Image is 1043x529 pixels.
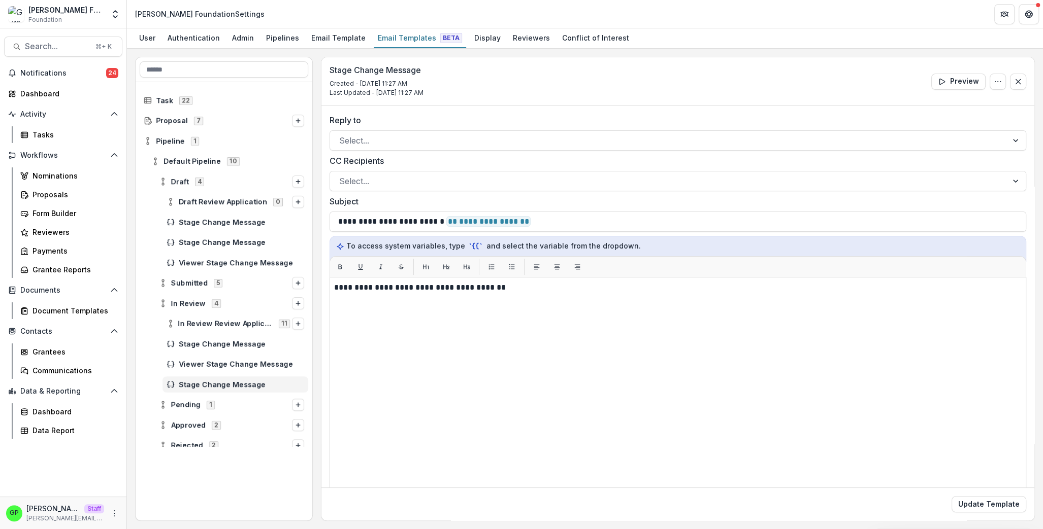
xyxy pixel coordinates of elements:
button: Open entity switcher [108,4,122,24]
span: Proposal [156,117,188,125]
button: List [483,259,500,275]
a: Form Builder [16,205,122,222]
div: Task22 [140,92,308,109]
button: Options [292,439,304,451]
div: Communications [32,365,114,376]
span: In Review Review Application [178,320,273,328]
h3: Stage Change Message [330,65,423,75]
span: Workflows [20,151,106,160]
button: Options [292,196,304,208]
button: Options [292,277,304,289]
div: In Review Review Application11Options [162,315,308,332]
span: 24 [106,68,118,78]
div: User [135,30,159,45]
button: Preview [931,74,986,90]
a: Dashboard [16,403,122,420]
div: Conflict of Interest [558,30,633,45]
span: 4 [195,178,204,186]
button: Get Help [1019,4,1039,24]
button: H3 [459,259,475,275]
label: Reply to [330,114,1020,126]
span: 2 [209,441,218,449]
button: Options [292,419,304,431]
a: User [135,28,159,48]
p: [PERSON_NAME] [26,503,80,514]
span: Notifications [20,69,106,78]
a: Payments [16,242,122,259]
span: 11 [279,320,290,328]
p: Staff [84,504,104,513]
div: Dashboard [32,406,114,417]
div: Draft Review Application0Options [162,194,308,210]
div: Dashboard [20,88,114,99]
span: 5 [214,279,222,287]
button: Search... [4,37,122,57]
span: In Review [171,299,206,308]
div: Pipeline1 [140,133,308,149]
nav: breadcrumb [131,7,269,21]
button: Open Contacts [4,323,122,339]
div: Payments [32,245,114,256]
div: Document Templates [32,305,114,316]
span: Stage Change Message [179,340,304,348]
span: Submitted [171,279,208,288]
div: Grantee Reports [32,264,114,275]
div: Display [470,30,505,45]
button: H2 [438,259,454,275]
button: Open Activity [4,106,122,122]
p: Created - [DATE] 11:27 AM [330,79,423,88]
div: Pending1Options [155,397,308,413]
div: Tasks [32,129,114,140]
span: Foundation [28,15,62,24]
span: Viewer Stage Change Message [179,259,304,267]
span: 2 [212,421,221,429]
a: Conflict of Interest [558,28,633,48]
button: Partners [994,4,1015,24]
button: Italic [373,259,389,275]
div: Proposals [32,189,114,200]
div: Admin [228,30,258,45]
label: Subject [330,195,1020,207]
a: Reviewers [509,28,554,48]
span: Viewer Stage Change Message [179,360,304,369]
button: Options [292,399,304,411]
span: 4 [212,299,221,307]
button: Options [292,115,304,127]
a: Authentication [164,28,224,48]
a: Proposals [16,186,122,203]
div: Reviewers [32,227,114,237]
div: Nominations [32,170,114,181]
div: Authentication [164,30,224,45]
div: Stage Change Message [162,234,308,251]
button: Options [990,74,1006,90]
button: Align left [529,259,545,275]
span: Approved [171,421,206,430]
button: Align center [549,259,565,275]
a: Data Report [16,422,122,439]
div: Email Template [307,30,370,45]
a: Email Template [307,28,370,48]
div: Approved2Options [155,417,308,433]
span: Pending [171,401,201,409]
span: Contacts [20,327,106,336]
div: ⌘ + K [93,41,114,52]
span: 0 [273,198,283,206]
a: Communications [16,362,122,379]
span: Stage Change Message [179,380,304,389]
span: Task [156,96,173,105]
span: Stage Change Message [179,238,304,247]
div: Data Report [32,425,114,436]
img: Griffin Foundation [8,6,24,22]
code: `{{` [467,241,484,252]
button: Align right [569,259,585,275]
span: Documents [20,286,106,295]
div: Griffin Perry [10,510,19,516]
span: 1 [191,137,199,145]
button: More [108,507,120,519]
span: 1 [207,401,215,409]
span: Data & Reporting [20,387,106,396]
span: 7 [194,117,203,125]
a: Grantees [16,343,122,360]
button: Strikethrough [393,259,409,275]
button: H1 [418,259,434,275]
